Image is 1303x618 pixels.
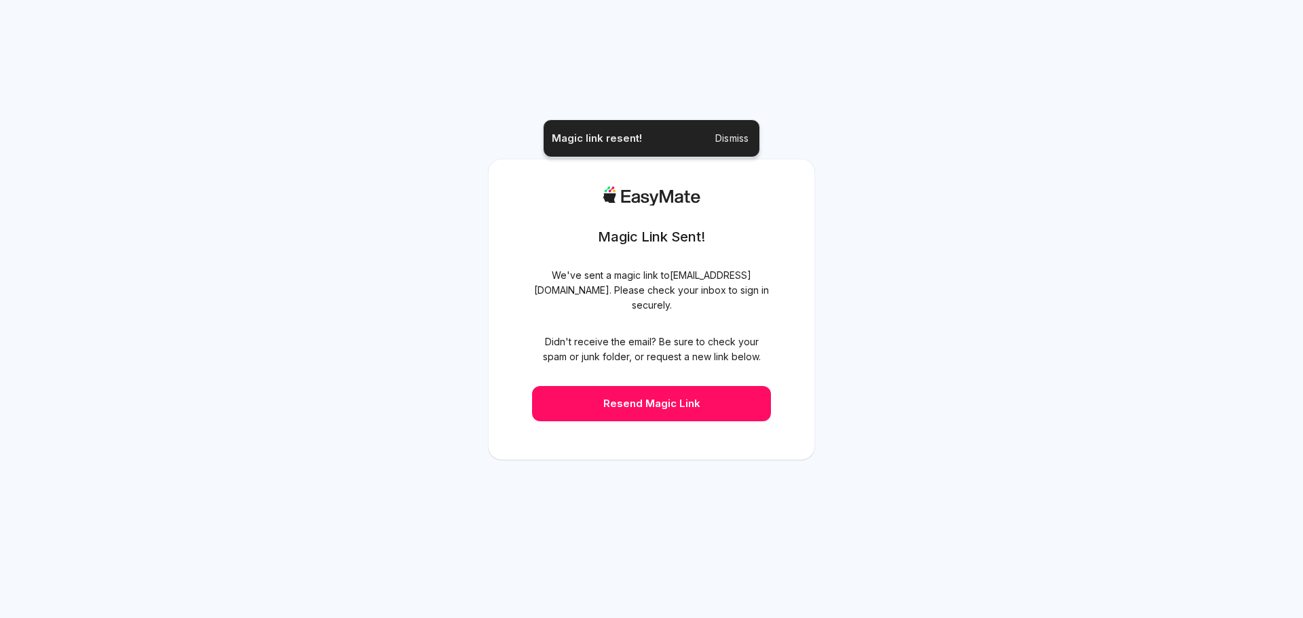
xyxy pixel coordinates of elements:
span: We've sent a magic link to [EMAIL_ADDRESS][DOMAIN_NAME] . Please check your inbox to sign in secu... [532,268,771,313]
div: Magic link resent! [552,130,642,147]
h1: Magic Link Sent! [598,227,705,246]
span: Didn't receive the email? Be sure to check your spam or junk folder, or request a new link below. [532,334,771,364]
span: Dismiss [713,128,751,149]
button: Resend Magic Link [532,386,771,421]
